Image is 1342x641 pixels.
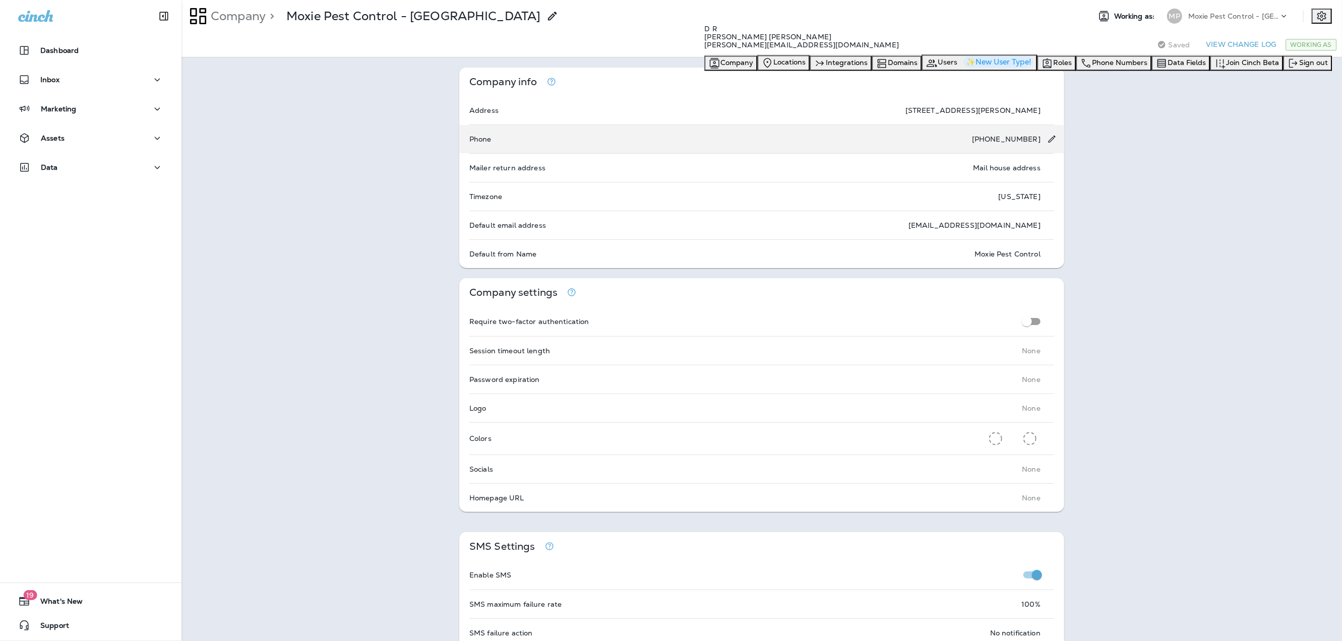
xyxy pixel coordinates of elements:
[774,58,806,67] span: Locations
[40,46,79,54] p: Dashboard
[705,33,832,41] span: [PERSON_NAME] [PERSON_NAME]
[1227,58,1279,67] span: Join Cinch Beta
[1080,57,1148,69] a: Phone Numbers
[30,621,69,633] span: Support
[1042,57,1072,69] a: Roles
[41,134,65,142] p: Assets
[705,25,1332,33] div: D R
[41,105,76,113] p: Marketing
[973,164,1041,172] p: Mail house address
[469,135,492,143] p: Phone
[705,55,758,71] button: Company
[1300,58,1328,67] span: Sign out
[762,57,806,70] a: Locations
[709,57,754,69] a: Company
[1188,12,1279,20] p: Moxie Pest Control - [GEOGRAPHIC_DATA]
[469,347,550,355] p: Session timeout length
[1022,347,1041,355] p: None
[999,193,1041,201] p: [US_STATE]
[207,9,266,24] p: Company
[150,6,178,26] button: Collapse Sidebar
[905,106,1041,114] p: [STREET_ADDRESS][PERSON_NAME]
[10,157,171,177] button: Data
[810,55,872,71] button: Integrations
[926,56,1033,70] a: Users✨New User Type!
[1021,600,1041,608] p: 100 %
[1076,55,1152,71] button: Phone Numbers
[1168,58,1206,67] span: Data Fields
[972,135,1041,143] p: [PHONE_NUMBER]
[469,288,558,297] p: Company settings
[908,221,1041,229] p: [EMAIL_ADDRESS][DOMAIN_NAME]
[23,590,37,600] span: 19
[1022,465,1041,473] p: None
[469,629,533,637] p: SMS failure action
[1022,494,1041,502] p: None
[10,615,171,635] button: Support
[1022,404,1041,412] p: None
[1114,12,1157,21] span: Working as:
[469,434,492,442] p: Colors
[814,57,868,69] a: Integrations
[469,571,511,579] p: Enable SMS
[10,128,171,148] button: Assets
[286,9,540,24] div: Moxie Pest Control - Phoenix
[1167,9,1182,24] div: MP
[1312,9,1332,24] button: Settings
[1043,130,1061,148] button: Edit Phone
[705,25,1332,54] a: D R[PERSON_NAME] [PERSON_NAME] [PERSON_NAME][EMAIL_ADDRESS][DOMAIN_NAME]
[705,41,899,49] p: [PERSON_NAME][EMAIL_ADDRESS][DOMAIN_NAME]
[1156,57,1206,69] a: Data Fields
[888,58,918,67] span: Domains
[1022,375,1041,383] p: None
[1284,55,1332,71] button: Sign out
[10,591,171,611] button: 19What's New
[758,55,810,71] button: Locations
[938,58,958,67] span: Users
[286,9,540,24] p: Moxie Pest Control - [GEOGRAPHIC_DATA]
[469,542,535,551] p: SMS Settings
[721,58,754,67] span: Company
[1152,55,1210,71] button: Data Fields
[469,78,537,86] p: Company info
[40,76,59,84] p: Inbox
[10,70,171,90] button: Inbox
[974,250,1041,258] p: Moxie Pest Control
[964,56,1033,68] button: ✨New User Type!
[469,600,562,608] p: SMS maximum failure rate
[469,317,589,326] p: Require two-factor authentication
[922,55,1038,71] button: Users✨New User Type!
[41,163,58,171] p: Data
[469,375,540,383] p: Password expiration
[876,57,918,69] a: Domains
[469,193,502,201] p: Timezone
[966,58,1031,66] div: ✨New User Type!
[469,164,545,172] p: Mailer return address
[469,465,493,473] p: Socials
[1038,55,1076,71] button: Roles
[469,221,546,229] p: Default email address
[872,55,922,71] button: Domains
[469,106,499,114] p: Address
[1092,58,1148,67] span: Phone Numbers
[266,9,274,24] p: >
[1210,55,1284,71] button: Join Cinch Beta
[10,99,171,119] button: Marketing
[10,40,171,60] button: Dashboard
[469,250,536,258] p: Default from Name
[1019,428,1041,450] button: Secondary Color
[469,494,524,502] p: Homepage URL
[30,597,83,609] span: What's New
[990,629,1041,637] p: No notification
[1054,58,1072,67] span: Roles
[469,404,486,412] p: Logo
[985,428,1006,450] button: Primary Color
[826,58,868,67] span: Integrations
